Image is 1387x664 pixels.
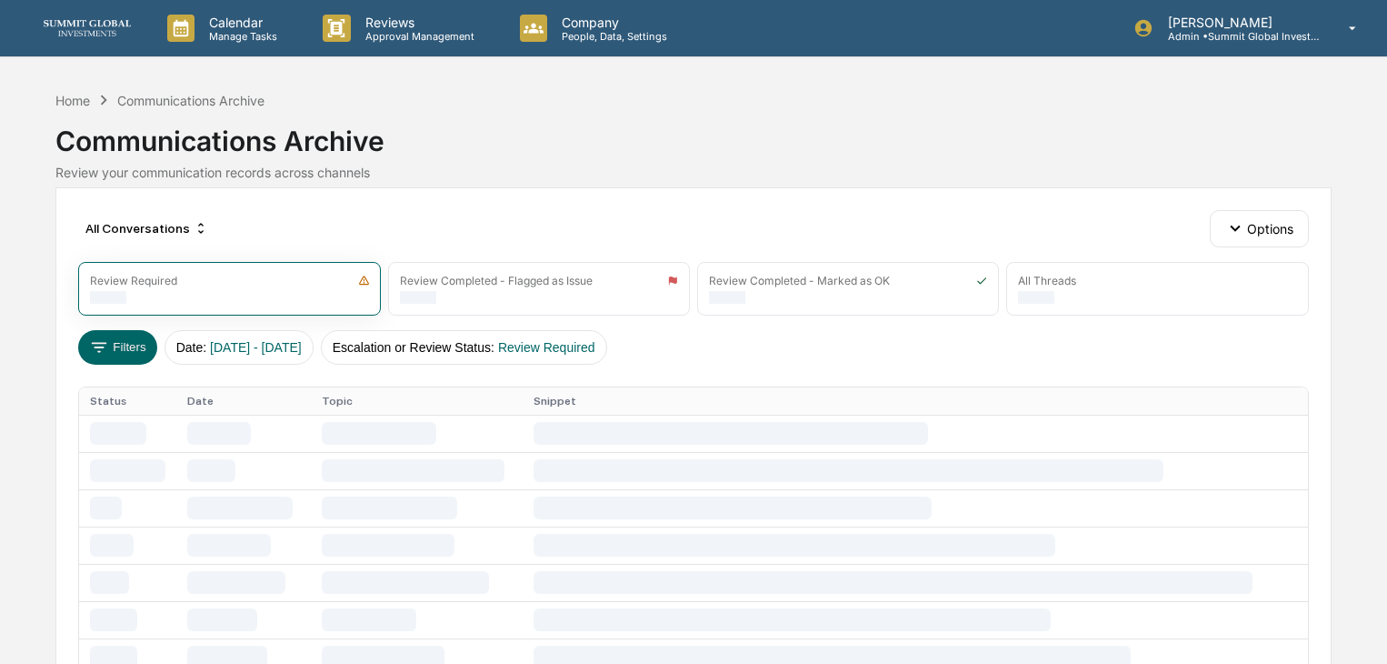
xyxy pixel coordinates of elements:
[400,274,593,287] div: Review Completed - Flagged as Issue
[358,275,370,287] img: icon
[1210,210,1309,246] button: Options
[117,93,264,108] div: Communications Archive
[165,330,314,365] button: Date:[DATE] - [DATE]
[321,330,607,365] button: Escalation or Review Status:Review Required
[351,15,484,30] p: Reviews
[498,340,595,355] span: Review Required
[709,274,890,287] div: Review Completed - Marked as OK
[1153,15,1322,30] p: [PERSON_NAME]
[176,387,312,415] th: Date
[78,214,215,243] div: All Conversations
[55,165,1332,180] div: Review your communication records across channels
[351,30,484,43] p: Approval Management
[55,93,90,108] div: Home
[547,30,676,43] p: People, Data, Settings
[523,387,1308,415] th: Snippet
[90,274,177,287] div: Review Required
[44,20,131,36] img: logo
[1153,30,1322,43] p: Admin • Summit Global Investments
[311,387,523,415] th: Topic
[78,330,157,365] button: Filters
[210,340,302,355] span: [DATE] - [DATE]
[667,275,678,287] img: icon
[195,15,286,30] p: Calendar
[976,275,987,287] img: icon
[195,30,286,43] p: Manage Tasks
[1018,274,1076,287] div: All Threads
[79,387,176,415] th: Status
[547,15,676,30] p: Company
[55,110,1332,157] div: Communications Archive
